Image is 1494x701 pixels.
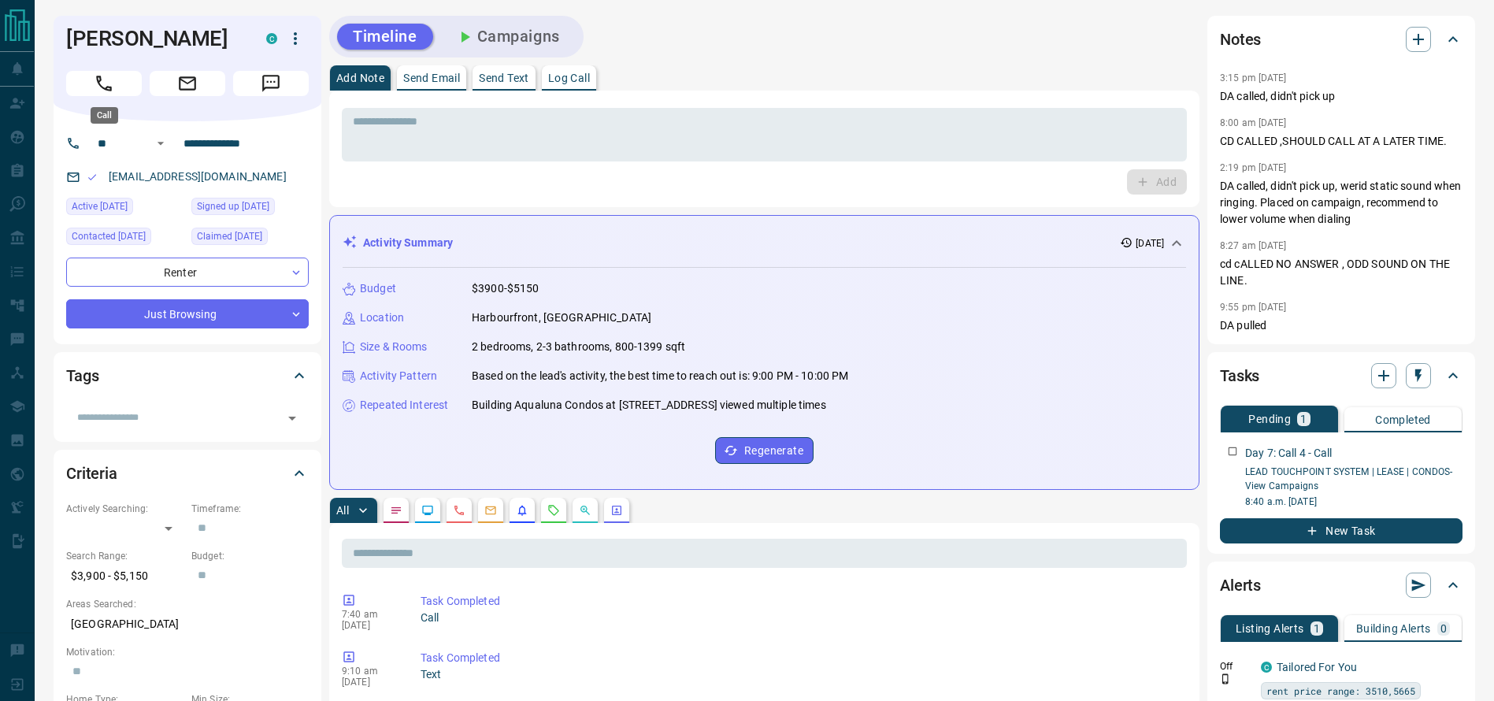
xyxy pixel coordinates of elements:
p: $3,900 - $5,150 [66,563,184,589]
h2: Tags [66,363,98,388]
p: 3:15 pm [DATE] [1220,72,1287,83]
p: 2 bedrooms, 2-3 bathrooms, 800-1399 sqft [472,339,685,355]
p: 1 [1314,623,1320,634]
p: cd cALLED NO ANSWER , ODD SOUND ON THE LINE. [1220,256,1462,289]
svg: Push Notification Only [1220,673,1231,684]
div: Tags [66,357,309,395]
p: Completed [1375,414,1431,425]
h1: [PERSON_NAME] [66,26,243,51]
p: Listing Alerts [1236,623,1304,634]
button: New Task [1220,518,1462,543]
p: Harbourfront, [GEOGRAPHIC_DATA] [472,310,651,326]
svg: Listing Alerts [516,504,528,517]
span: Claimed [DATE] [197,228,262,244]
span: Signed up [DATE] [197,198,269,214]
svg: Email Valid [87,172,98,183]
span: Active [DATE] [72,198,128,214]
svg: Opportunities [579,504,591,517]
p: Call [421,610,1181,626]
h2: Tasks [1220,363,1259,388]
div: Sun Oct 05 2025 [191,198,309,220]
a: LEAD TOUCHPOINT SYSTEM | LEASE | CONDOS- View Campaigns [1245,466,1453,491]
p: [DATE] [1136,236,1164,250]
p: Actively Searching: [66,502,184,516]
p: 9:55 pm [DATE] [1220,302,1287,313]
div: Notes [1220,20,1462,58]
svg: Notes [390,504,402,517]
p: 8:40 a.m. [DATE] [1245,495,1462,509]
button: Open [151,134,170,153]
div: Mon Oct 06 2025 [66,198,184,220]
p: [DATE] [342,620,397,631]
button: Campaigns [439,24,576,50]
p: Activity Summary [363,235,453,251]
div: Sun Oct 05 2025 [191,228,309,250]
p: [DATE] [342,677,397,688]
p: Size & Rooms [360,339,428,355]
p: Pending [1248,414,1291,425]
p: DA pulled [1220,317,1462,334]
button: Regenerate [715,437,814,464]
p: Building Alerts [1356,623,1431,634]
svg: Agent Actions [610,504,623,517]
div: Fri Oct 10 2025 [66,228,184,250]
span: Email [150,71,225,96]
div: Alerts [1220,566,1462,604]
p: Budget [360,280,396,297]
a: [EMAIL_ADDRESS][DOMAIN_NAME] [109,170,287,183]
p: Send Text [479,72,529,83]
svg: Emails [484,504,497,517]
div: Activity Summary[DATE] [343,228,1186,258]
p: 2:19 pm [DATE] [1220,162,1287,173]
p: Budget: [191,549,309,563]
div: Just Browsing [66,299,309,328]
p: Log Call [548,72,590,83]
p: Send Email [403,72,460,83]
p: $3900-$5150 [472,280,539,297]
span: rent price range: 3510,5665 [1266,683,1415,699]
h2: Alerts [1220,573,1261,598]
p: [GEOGRAPHIC_DATA] [66,611,309,637]
div: Tasks [1220,357,1462,395]
p: 9:10 am [342,666,397,677]
span: Call [66,71,142,96]
p: Location [360,310,404,326]
span: Contacted [DATE] [72,228,146,244]
button: Open [281,407,303,429]
svg: Requests [547,504,560,517]
p: Task Completed [421,650,1181,666]
p: Areas Searched: [66,597,309,611]
p: Task Completed [421,593,1181,610]
p: Building Aqualuna Condos at [STREET_ADDRESS] viewed multiple times [472,397,826,414]
p: DA called, didn't pick up, werid static sound when ringing. Placed on campaign, recommend to lowe... [1220,178,1462,228]
p: Activity Pattern [360,368,437,384]
svg: Lead Browsing Activity [421,504,434,517]
div: Renter [66,258,309,287]
div: condos.ca [266,33,277,44]
p: CD CALLED ,SHOULD CALL AT A LATER TIME. [1220,133,1462,150]
h2: Notes [1220,27,1261,52]
p: 8:27 am [DATE] [1220,240,1287,251]
p: Based on the lead's activity, the best time to reach out is: 9:00 PM - 10:00 PM [472,368,848,384]
svg: Calls [453,504,465,517]
button: Timeline [337,24,433,50]
p: Timeframe: [191,502,309,516]
div: Call [91,107,118,124]
h2: Criteria [66,461,117,486]
p: Search Range: [66,549,184,563]
p: 0 [1440,623,1447,634]
p: Add Note [336,72,384,83]
p: Text [421,666,1181,683]
p: Motivation: [66,645,309,659]
p: All [336,505,349,516]
p: Off [1220,659,1251,673]
p: 7:40 am [342,609,397,620]
p: Repeated Interest [360,397,448,414]
p: DA called, didn't pick up [1220,88,1462,105]
div: Criteria [66,454,309,492]
p: Day 7: Call 4 - Call [1245,445,1333,462]
span: Message [233,71,309,96]
p: 8:00 am [DATE] [1220,117,1287,128]
p: 1 [1300,414,1307,425]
